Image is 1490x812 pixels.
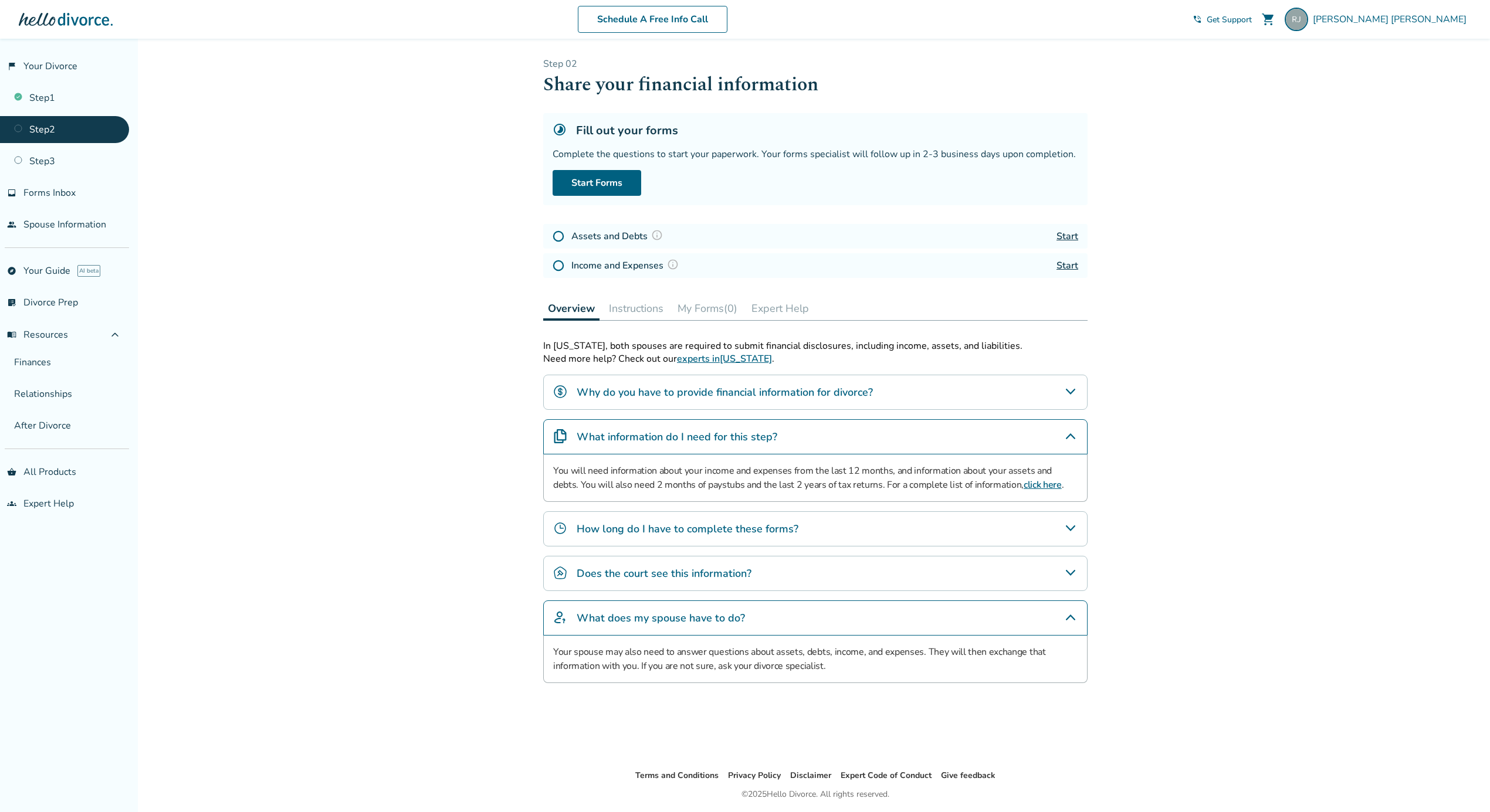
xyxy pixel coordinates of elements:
[741,787,889,801] div: © 2025 Hello Divorce. All rights reserved.
[941,769,995,783] li: Give feedback
[543,57,1088,70] p: Step 0 2
[77,265,100,277] span: AI beta
[23,186,76,199] span: Forms Inbox
[1193,14,1252,25] a: phone_in_talkGet Support
[673,297,742,320] button: My Forms(0)
[1313,13,1471,26] span: [PERSON_NAME] [PERSON_NAME]
[553,260,564,271] img: Not Started
[1056,230,1078,243] a: Start
[635,770,719,781] a: Terms and Conditions
[571,258,682,273] h4: Income and Expenses
[108,328,122,342] span: expand_less
[553,610,567,624] img: What does my spouse have to do?
[7,220,16,229] span: people
[571,229,666,244] h4: Assets and Debts
[553,230,564,242] img: Not Started
[1056,259,1078,272] a: Start
[7,298,16,307] span: list_alt_check
[553,170,641,196] a: Start Forms
[7,499,16,508] span: groups
[543,352,1088,365] p: Need more help? Check out our .
[553,521,567,535] img: How long do I have to complete these forms?
[577,429,777,444] h4: What information do I need for this step?
[553,566,567,580] img: Does the court see this information?
[790,769,831,783] li: Disclaimer
[543,511,1088,546] div: How long do I have to complete these forms?
[543,556,1088,591] div: Does the court see this information?
[543,419,1088,454] div: What information do I need for this step?
[1261,12,1275,26] span: shopping_cart
[667,259,679,270] img: Question Mark
[841,770,932,781] a: Expert Code of Conduct
[1024,478,1062,491] a: click here
[7,328,68,341] span: Resources
[543,297,600,321] button: Overview
[7,188,16,198] span: inbox
[747,297,814,320] button: Expert Help
[7,330,16,339] span: menu_book
[728,770,781,781] a: Privacy Policy
[553,148,1078,161] div: Complete the questions to start your paperwork. Your forms specialist will follow up in 2-3 busin...
[677,352,772,365] a: experts in[US_STATE]
[543,339,1088,352] div: In [US_STATE], both spouses are required to submit financial disclosures, including income, asset...
[543,375,1088,410] div: Why do you have to provide financial information for divorce?
[7,62,16,71] span: flag_2
[604,297,668,320] button: Instructions
[553,429,567,443] img: What information do I need for this step?
[578,6,727,33] a: Schedule A Free Info Call
[576,123,678,138] h5: Fill out your forms
[543,70,1088,99] h1: Share your financial information
[651,229,663,241] img: Question Mark
[1431,756,1490,812] iframe: Chat Widget
[577,521,798,536] h4: How long do I have to complete these forms?
[543,600,1088,636] div: What does my spouse have to do?
[553,464,1078,492] p: You will need information about your income and expenses from the last 12 months, and information...
[1207,14,1252,25] span: Get Support
[577,610,745,626] h4: What does my spouse have to do?
[553,645,1078,673] p: Your spouse may also need to answer questions about assets, debts, income, and expenses. They wil...
[577,385,873,400] h4: Why do you have to provide financial information for divorce?
[7,467,16,477] span: shopping_basket
[7,266,16,276] span: explore
[577,566,751,581] h4: Does the court see this information?
[553,385,567,399] img: Why do you have to provide financial information for divorce?
[1193,15,1202,24] span: phone_in_talk
[1285,8,1308,31] img: becky.johnson2@q2.com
